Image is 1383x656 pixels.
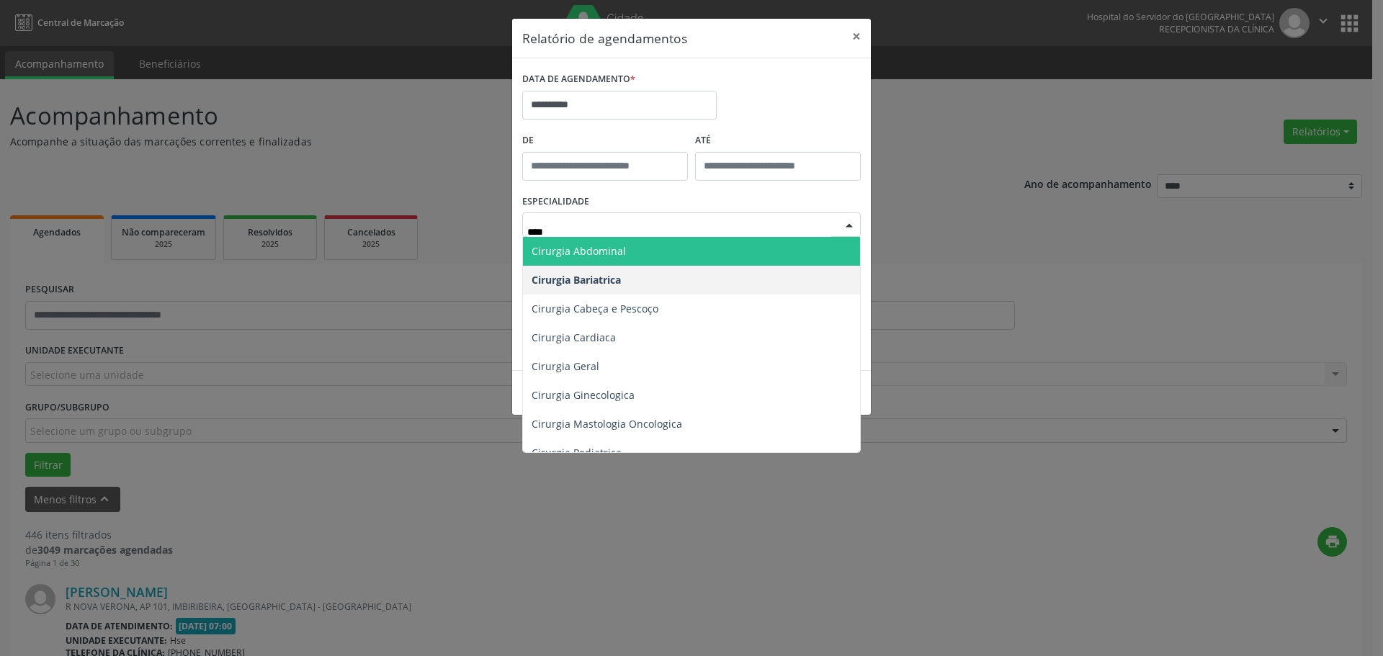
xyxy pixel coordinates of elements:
[522,130,688,152] label: De
[532,331,616,344] span: Cirurgia Cardiaca
[532,273,621,287] span: Cirurgia Bariatrica
[532,244,626,258] span: Cirurgia Abdominal
[695,130,861,152] label: ATÉ
[522,191,589,213] label: ESPECIALIDADE
[532,446,622,459] span: Cirurgia Pediatrica
[532,417,682,431] span: Cirurgia Mastologia Oncologica
[532,302,658,315] span: Cirurgia Cabeça e Pescoço
[522,68,635,91] label: DATA DE AGENDAMENTO
[532,359,599,373] span: Cirurgia Geral
[842,19,871,54] button: Close
[532,388,635,402] span: Cirurgia Ginecologica
[522,29,687,48] h5: Relatório de agendamentos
